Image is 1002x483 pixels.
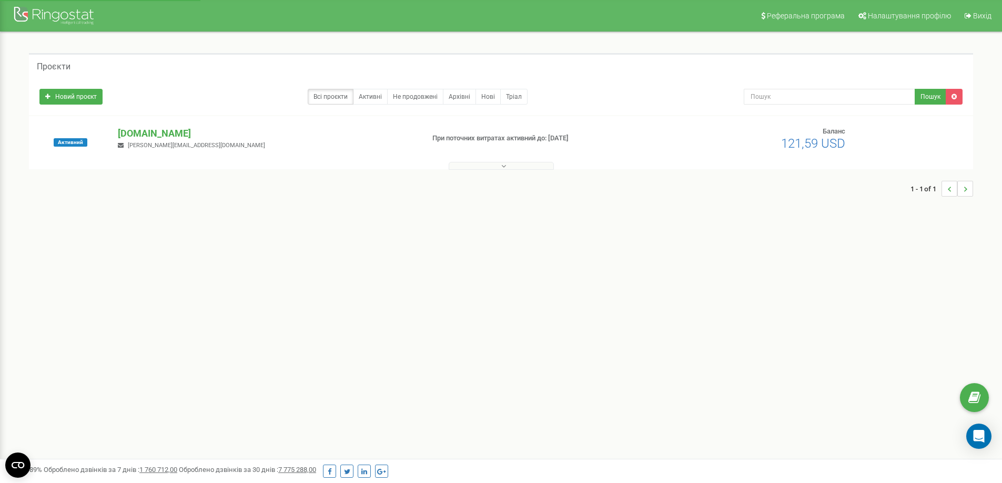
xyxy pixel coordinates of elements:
[781,136,845,151] span: 121,59 USD
[767,12,845,20] span: Реферальна програма
[179,466,316,474] span: Оброблено дзвінків за 30 днів :
[5,453,31,478] button: Open CMP widget
[353,89,388,105] a: Активні
[823,127,845,135] span: Баланс
[128,142,265,149] span: [PERSON_NAME][EMAIL_ADDRESS][DOMAIN_NAME]
[910,170,973,207] nav: ...
[475,89,501,105] a: Нові
[44,466,177,474] span: Оброблено дзвінків за 7 днів :
[278,466,316,474] u: 7 775 288,00
[443,89,476,105] a: Архівні
[973,12,991,20] span: Вихід
[387,89,443,105] a: Не продовжені
[915,89,946,105] button: Пошук
[39,89,103,105] a: Новий проєкт
[432,133,651,143] p: При поточних витратах активний до: [DATE]
[868,12,951,20] span: Налаштування профілю
[308,89,353,105] a: Всі проєкти
[966,424,991,449] div: Open Intercom Messenger
[500,89,528,105] a: Тріал
[118,127,415,140] p: [DOMAIN_NAME]
[37,62,70,71] h5: Проєкти
[54,138,87,147] span: Активний
[139,466,177,474] u: 1 760 712,00
[744,89,915,105] input: Пошук
[910,181,942,197] span: 1 - 1 of 1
